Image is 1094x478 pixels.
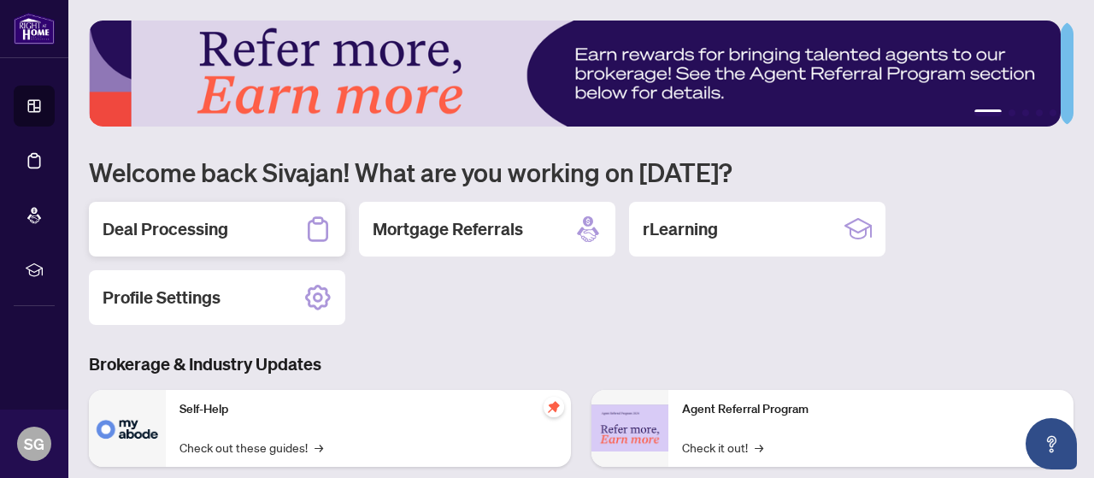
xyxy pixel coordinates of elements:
[1050,109,1056,116] button: 5
[1009,109,1015,116] button: 2
[682,438,763,457] a: Check it out!→
[89,21,1061,127] img: Slide 0
[682,400,1060,419] p: Agent Referral Program
[373,217,523,241] h2: Mortgage Referrals
[89,156,1073,188] h1: Welcome back Sivajan! What are you working on [DATE]?
[544,397,564,417] span: pushpin
[1026,418,1077,469] button: Open asap
[89,352,1073,376] h3: Brokerage & Industry Updates
[643,217,718,241] h2: rLearning
[179,400,557,419] p: Self-Help
[1036,109,1043,116] button: 4
[103,217,228,241] h2: Deal Processing
[179,438,323,457] a: Check out these guides!→
[974,109,1002,116] button: 1
[14,13,55,44] img: logo
[1022,109,1029,116] button: 3
[24,432,44,456] span: SG
[103,286,221,310] h2: Profile Settings
[591,404,668,451] img: Agent Referral Program
[755,438,763,457] span: →
[89,390,166,467] img: Self-Help
[315,438,323,457] span: →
